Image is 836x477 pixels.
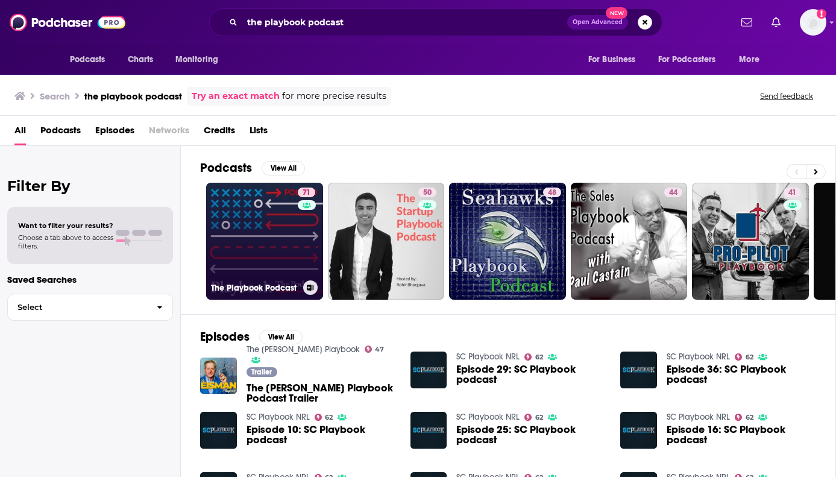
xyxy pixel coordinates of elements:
[40,90,70,102] h3: Search
[756,91,817,101] button: Send feedback
[449,183,566,300] a: 48
[200,329,303,344] a: EpisodesView All
[262,161,305,175] button: View All
[543,188,561,197] a: 48
[746,415,753,420] span: 62
[282,89,386,103] span: for more precise results
[7,274,173,285] p: Saved Searches
[175,51,218,68] span: Monitoring
[567,15,628,30] button: Open AdvancedNew
[200,329,250,344] h2: Episodes
[204,121,235,145] a: Credits
[739,51,759,68] span: More
[788,187,796,199] span: 41
[328,183,445,300] a: 50
[259,330,303,344] button: View All
[767,12,785,33] a: Show notifications dropdown
[800,9,826,36] img: User Profile
[524,353,543,361] a: 62
[375,347,384,352] span: 47
[456,364,606,385] a: Episode 29: SC Playbook podcast
[14,121,26,145] a: All
[247,383,396,403] a: The Eisman Playbook Podcast Trailer
[410,352,447,388] a: Episode 29: SC Playbook podcast
[692,183,809,300] a: 41
[606,7,627,19] span: New
[410,412,447,449] a: Episode 25: SC Playbook podcast
[817,9,826,19] svg: Add a profile image
[737,12,757,33] a: Show notifications dropdown
[192,89,280,103] a: Try an exact match
[120,48,161,71] a: Charts
[251,368,272,376] span: Trailer
[200,412,237,449] img: Episode 10: SC Playbook podcast
[70,51,105,68] span: Podcasts
[211,283,298,293] h3: The Playbook Podcast
[667,412,730,422] a: SC Playbook NRL
[61,48,121,71] button: open menu
[206,183,323,300] a: 71The Playbook Podcast
[571,183,688,300] a: 44
[620,352,657,388] img: Episode 36: SC Playbook podcast
[365,346,385,353] a: 47
[735,353,753,361] a: 62
[95,121,134,145] a: Episodes
[418,188,436,197] a: 50
[200,358,237,394] a: The Eisman Playbook Podcast Trailer
[242,13,567,32] input: Search podcasts, credits, & more...
[524,414,543,421] a: 62
[250,121,268,145] span: Lists
[620,412,657,449] img: Episode 16: SC Playbook podcast
[209,8,662,36] div: Search podcasts, credits, & more...
[18,233,113,250] span: Choose a tab above to access filters.
[7,177,173,195] h2: Filter By
[667,364,816,385] a: Episode 36: SC Playbook podcast
[18,221,113,230] span: Want to filter your results?
[548,187,556,199] span: 48
[84,90,182,102] h3: the playbook podcast
[303,187,310,199] span: 71
[7,294,173,321] button: Select
[784,188,801,197] a: 41
[456,412,520,422] a: SC Playbook NRL
[315,414,333,421] a: 62
[325,415,333,420] span: 62
[298,188,315,197] a: 71
[650,48,734,71] button: open menu
[731,48,775,71] button: open menu
[423,187,432,199] span: 50
[128,51,154,68] span: Charts
[167,48,234,71] button: open menu
[40,121,81,145] a: Podcasts
[200,160,305,175] a: PodcastsView All
[735,414,753,421] a: 62
[658,51,716,68] span: For Podcasters
[456,425,606,445] a: Episode 25: SC Playbook podcast
[456,352,520,362] a: SC Playbook NRL
[580,48,651,71] button: open menu
[667,425,816,445] a: Episode 16: SC Playbook podcast
[800,9,826,36] span: Logged in as ASabine
[247,425,396,445] a: Episode 10: SC Playbook podcast
[800,9,826,36] button: Show profile menu
[10,11,125,34] img: Podchaser - Follow, Share and Rate Podcasts
[535,355,543,360] span: 62
[247,412,310,422] a: SC Playbook NRL
[746,355,753,360] span: 62
[667,352,730,362] a: SC Playbook NRL
[669,187,677,199] span: 44
[247,344,360,355] a: The Eisman Playbook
